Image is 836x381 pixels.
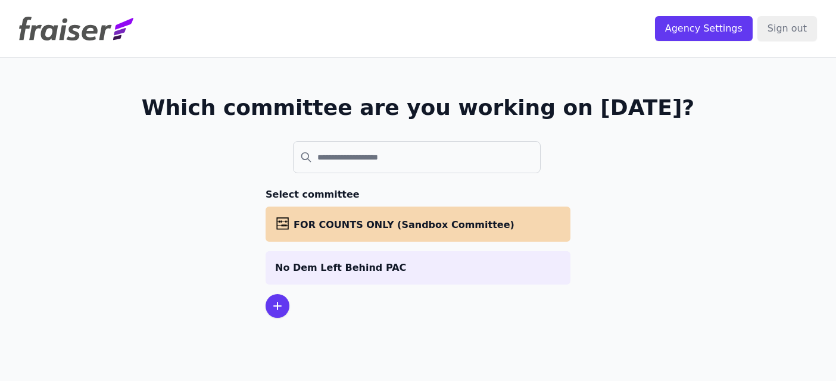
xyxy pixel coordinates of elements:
[266,251,570,285] a: No Dem Left Behind PAC
[275,261,561,275] p: No Dem Left Behind PAC
[142,96,695,120] h1: Which committee are you working on [DATE]?
[655,16,753,41] input: Agency Settings
[19,17,133,40] img: Fraiser Logo
[294,219,514,230] span: FOR COUNTS ONLY (Sandbox Committee)
[266,188,570,202] h3: Select committee
[757,16,817,41] input: Sign out
[266,207,570,242] a: FOR COUNTS ONLY (Sandbox Committee)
